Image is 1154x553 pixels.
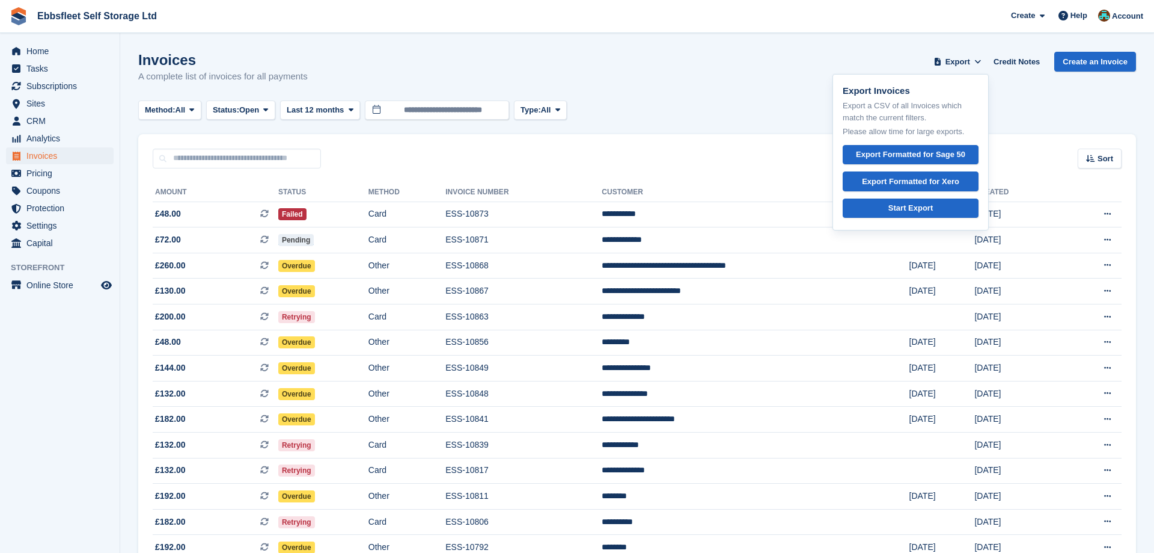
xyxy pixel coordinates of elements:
[909,356,975,382] td: [DATE]
[26,95,99,112] span: Sites
[368,381,445,407] td: Other
[278,465,315,477] span: Retrying
[26,235,99,252] span: Capital
[6,217,114,234] a: menu
[155,388,186,400] span: £132.00
[155,285,186,297] span: £130.00
[843,145,978,165] a: Export Formatted for Sage 50
[145,104,176,116] span: Method:
[445,484,602,510] td: ESS-10811
[974,458,1059,484] td: [DATE]
[974,484,1059,510] td: [DATE]
[6,43,114,60] a: menu
[153,183,278,202] th: Amount
[99,278,114,292] a: Preview store
[445,330,602,356] td: ESS-10856
[368,433,445,459] td: Card
[26,182,99,199] span: Coupons
[909,253,975,279] td: [DATE]
[843,100,978,123] p: Export a CSV of all Invoices which match the current filters.
[974,304,1059,330] td: [DATE]
[862,176,959,188] div: Export Formatted for Xero
[26,130,99,147] span: Analytics
[280,100,360,120] button: Last 12 months
[206,100,275,120] button: Status: Open
[368,202,445,227] td: Card
[6,277,114,294] a: menu
[909,484,975,510] td: [DATE]
[1054,52,1136,72] a: Create an Invoice
[278,413,315,425] span: Overdue
[6,130,114,147] a: menu
[974,407,1059,433] td: [DATE]
[6,95,114,112] a: menu
[278,234,314,246] span: Pending
[278,516,315,528] span: Retrying
[445,253,602,279] td: ESS-10868
[278,388,315,400] span: Overdue
[843,171,978,191] a: Export Formatted for Xero
[278,208,307,220] span: Failed
[278,260,315,272] span: Overdue
[278,311,315,323] span: Retrying
[155,310,186,323] span: £200.00
[213,104,239,116] span: Status:
[6,78,114,94] a: menu
[1011,10,1035,22] span: Create
[843,126,978,138] p: Please allow time for large exports.
[368,509,445,535] td: Card
[521,104,541,116] span: Type:
[155,259,186,272] span: £260.00
[368,253,445,279] td: Other
[445,433,602,459] td: ESS-10839
[26,147,99,164] span: Invoices
[138,100,201,120] button: Method: All
[974,202,1059,227] td: [DATE]
[11,262,120,274] span: Storefront
[155,413,186,425] span: £182.00
[445,381,602,407] td: ESS-10848
[6,147,114,164] a: menu
[6,113,114,129] a: menu
[155,439,186,451] span: £132.00
[445,202,602,227] td: ESS-10873
[6,165,114,182] a: menu
[26,113,99,129] span: CRM
[176,104,186,116] span: All
[445,356,602,382] td: ESS-10849
[1112,10,1143,22] span: Account
[278,336,315,348] span: Overdue
[445,279,602,304] td: ESS-10867
[445,227,602,253] td: ESS-10871
[931,52,984,72] button: Export
[909,407,975,433] td: [DATE]
[155,490,186,502] span: £192.00
[26,43,99,60] span: Home
[239,104,259,116] span: Open
[6,60,114,77] a: menu
[974,330,1059,356] td: [DATE]
[1070,10,1087,22] span: Help
[155,233,181,246] span: £72.00
[26,200,99,217] span: Protection
[974,356,1059,382] td: [DATE]
[1098,10,1110,22] img: George Spring
[278,285,315,297] span: Overdue
[26,165,99,182] span: Pricing
[155,336,181,348] span: £48.00
[32,6,162,26] a: Ebbsfleet Self Storage Ltd
[445,509,602,535] td: ESS-10806
[10,7,28,25] img: stora-icon-8386f47178a22dfd0bd8f6a31ec36ba5ce8667c1dd55bd0f319d3a0aa187defe.svg
[974,253,1059,279] td: [DATE]
[138,70,308,84] p: A complete list of invoices for all payments
[843,199,978,218] a: Start Export
[368,279,445,304] td: Other
[445,304,602,330] td: ESS-10863
[974,183,1059,202] th: Created
[368,407,445,433] td: Other
[26,277,99,294] span: Online Store
[514,100,567,120] button: Type: All
[909,330,975,356] td: [DATE]
[989,52,1045,72] a: Credit Notes
[368,458,445,484] td: Card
